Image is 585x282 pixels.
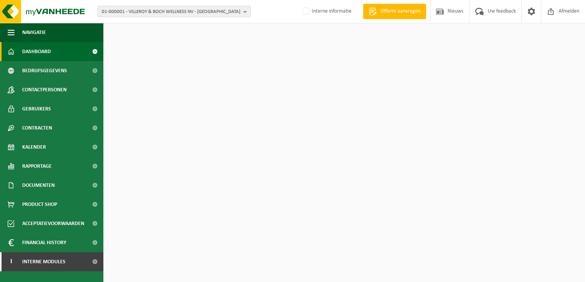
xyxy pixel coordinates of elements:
[379,8,422,15] span: Offerte aanvragen
[22,61,67,80] span: Bedrijfsgegevens
[363,4,426,19] a: Offerte aanvragen
[22,176,55,195] span: Documenten
[22,233,66,252] span: Financial History
[102,6,240,18] span: 01-000001 - VILLEROY & BOCH WELLNESS NV - [GEOGRAPHIC_DATA]
[8,252,15,271] span: I
[22,214,84,233] span: Acceptatievoorwaarden
[22,42,51,61] span: Dashboard
[22,138,46,157] span: Kalender
[22,23,46,42] span: Navigatie
[22,252,65,271] span: Interne modules
[22,118,52,138] span: Contracten
[98,6,251,17] button: 01-000001 - VILLEROY & BOCH WELLNESS NV - [GEOGRAPHIC_DATA]
[301,6,351,17] label: Interne informatie
[22,157,52,176] span: Rapportage
[22,80,67,99] span: Contactpersonen
[22,99,51,118] span: Gebruikers
[22,195,57,214] span: Product Shop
